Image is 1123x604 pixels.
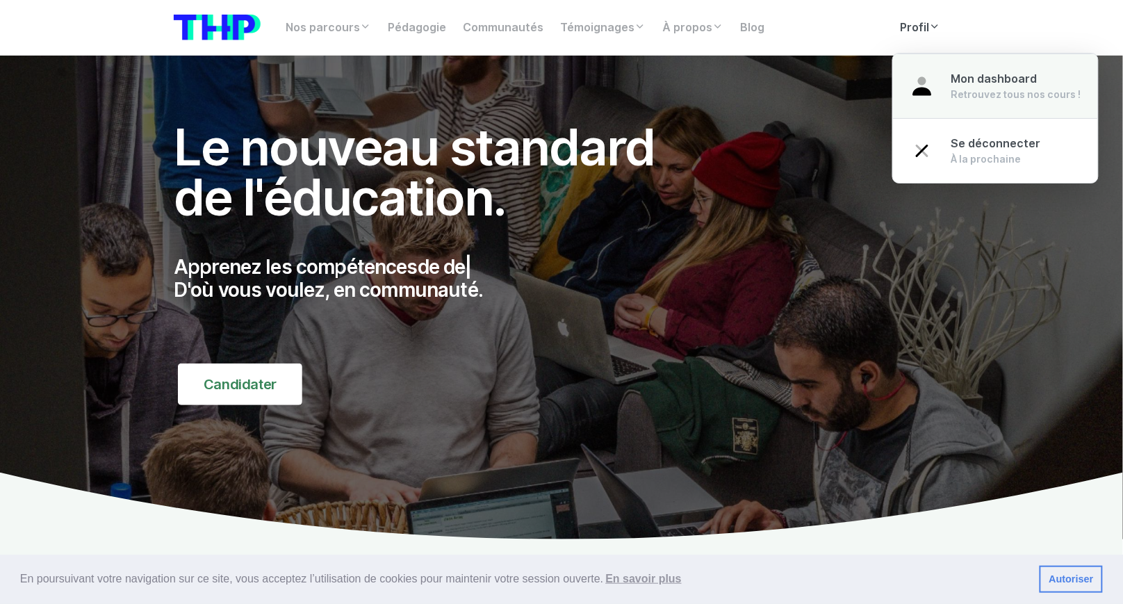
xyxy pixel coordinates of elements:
[910,138,935,163] img: close-bfa29482b68dc59ac4d1754714631d55.svg
[893,118,1098,183] a: Se déconnecter À la prochaine
[910,74,935,99] img: user-39a31b0fda3f6d0d9998f93cd6357590.svg
[174,122,685,222] h1: Le nouveau standard de l'éducation.
[951,152,1041,166] div: À la prochaine
[20,569,1028,589] span: En poursuivant votre navigation sur ce site, vous acceptez l’utilisation de cookies pour mainteni...
[277,14,379,42] a: Nos parcours
[178,364,302,405] a: Candidater
[654,14,732,42] a: À propos
[466,255,472,279] span: |
[379,14,454,42] a: Pédagogie
[418,255,466,279] span: de de
[951,72,1038,85] span: Mon dashboard
[552,14,654,42] a: Témoignages
[951,137,1041,150] span: Se déconnecter
[1040,566,1103,594] a: dismiss cookie message
[892,14,949,42] a: Profil
[732,14,773,42] a: Blog
[454,14,552,42] a: Communautés
[174,15,261,40] img: logo
[174,256,685,302] p: Apprenez les compétences D'où vous voulez, en communauté.
[893,54,1098,119] a: Mon dashboard Retrouvez tous nos cours !
[603,569,684,589] a: learn more about cookies
[951,88,1081,101] div: Retrouvez tous nos cours !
